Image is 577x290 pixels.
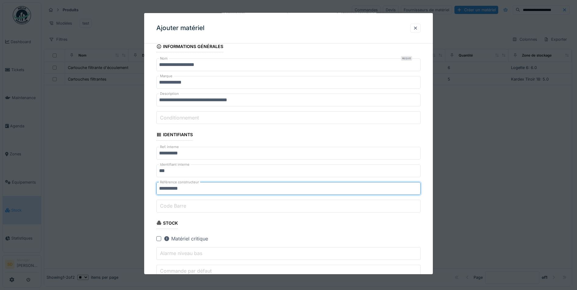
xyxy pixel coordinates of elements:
label: Alarme niveau bas [159,250,203,257]
label: Description [159,91,180,96]
div: Requis [401,56,412,61]
label: Ref. interne [159,144,180,149]
label: Marque [159,74,174,79]
div: Informations générales [156,42,223,52]
label: Identifiant interne [159,162,191,167]
label: Nom [159,56,169,61]
label: Référence constructeur [159,179,200,185]
div: Stock [156,218,178,229]
label: Code Barre [159,202,187,209]
h3: Ajouter matériel [156,24,204,32]
label: Commande par défaut [159,267,213,274]
div: Identifiants [156,130,193,140]
label: Conditionnement [159,114,200,121]
div: Matériel critique [164,235,208,242]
